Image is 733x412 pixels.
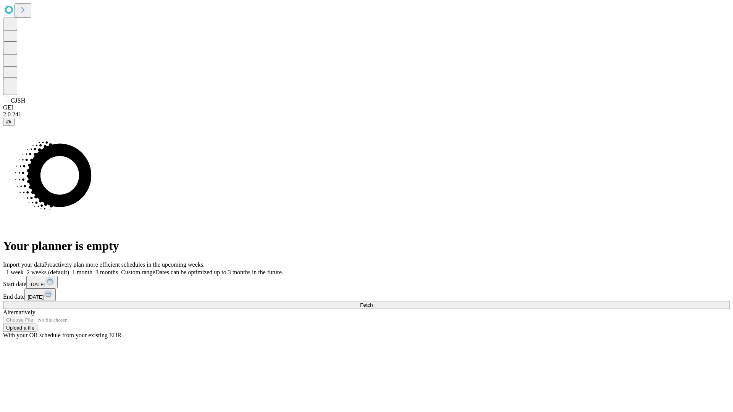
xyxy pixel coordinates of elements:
button: [DATE] [24,288,56,301]
span: 1 month [72,269,92,275]
span: Fetch [360,302,373,308]
span: Custom range [121,269,155,275]
span: Import your data [3,261,44,268]
span: 3 months [95,269,118,275]
div: End date [3,288,730,301]
button: [DATE] [26,276,58,288]
div: 2.0.241 [3,111,730,118]
span: Dates can be optimized up to 3 months in the future. [155,269,283,275]
span: Proactively plan more efficient schedules in the upcoming weeks. [44,261,205,268]
div: Start date [3,276,730,288]
span: Alternatively [3,309,35,315]
h1: Your planner is empty [3,239,730,253]
span: 2 weeks (default) [27,269,69,275]
button: Fetch [3,301,730,309]
span: GJSH [11,97,25,104]
div: GEI [3,104,730,111]
button: Upload a file [3,324,37,332]
span: [DATE] [29,282,45,287]
span: 1 week [6,269,24,275]
span: [DATE] [27,294,44,300]
span: With your OR schedule from your existing EHR [3,332,121,338]
span: @ [6,119,11,125]
button: @ [3,118,15,126]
